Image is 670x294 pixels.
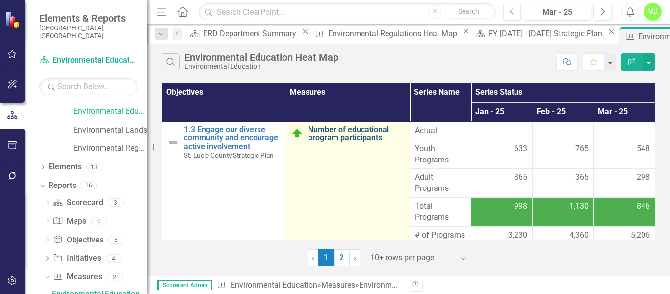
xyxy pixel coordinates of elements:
a: Measures [321,280,355,290]
a: 1.3 Engage our diverse community and encourage active involvement [184,125,281,151]
td: Double-Click to Edit [410,169,471,198]
div: 16 [81,182,97,190]
span: 298 [637,172,650,183]
a: Elements [49,161,81,173]
td: Double-Click to Edit [410,122,471,140]
small: [GEOGRAPHIC_DATA], [GEOGRAPHIC_DATA] [39,24,137,40]
span: ‹ [312,253,314,262]
a: ERD Department Summary [187,27,299,40]
a: Scorecard [53,197,103,209]
span: Total Programs [415,201,466,223]
button: VJ [644,3,662,21]
span: 765 [575,143,589,155]
div: ERD Department Summary [203,27,299,40]
span: Actual [415,125,466,136]
td: Double-Click to Edit [594,169,655,198]
a: Environmental Lands [74,125,147,136]
div: 3 [108,199,124,207]
a: Environmental Education [74,106,147,117]
span: 365 [575,172,589,183]
img: ClearPoint Strategy [5,11,22,28]
input: Search Below... [39,78,137,95]
td: Double-Click to Edit [533,169,594,198]
span: Adult Programs [415,172,466,194]
td: Double-Click to Edit [594,122,655,140]
a: FY [DATE] - [DATE] Strategic Plan [472,27,605,40]
div: 5 [108,236,124,244]
span: 1,130 [569,201,589,212]
a: Environmental Regulations Heat Map [311,27,460,40]
a: Environmental Education [231,280,317,290]
img: Not Defined [167,136,179,148]
a: Initiatives [53,253,101,264]
td: Double-Click to Edit [471,122,533,140]
div: FY [DATE] - [DATE] Strategic Plan [489,27,605,40]
div: Mar - 25 [527,6,588,18]
a: 2 [334,249,350,266]
span: 4,360 [569,230,589,241]
a: Maps [53,216,86,227]
div: Environmental Regulations Heat Map [328,27,460,40]
input: Search ClearPoint... [199,3,495,21]
span: 5,206 [631,230,650,241]
span: St. Lucie County Strategic Plan [184,151,274,159]
a: Measures [53,271,102,283]
span: 3,230 [508,230,527,241]
span: 1 [318,249,334,266]
div: Environmental Education Heat Map [359,280,482,290]
span: Search [458,7,479,15]
div: Environmental Education Heat Map [184,52,338,63]
span: 633 [514,143,527,155]
span: 998 [514,201,527,212]
td: Double-Click to Edit [594,140,655,169]
button: Mar - 25 [524,3,591,21]
td: Double-Click to Edit [533,122,594,140]
a: Environmental Education [39,55,137,66]
td: Double-Click to Edit [533,140,594,169]
td: Double-Click to Edit Right Click for Context Menu [286,122,410,273]
span: › [354,253,356,262]
a: Reports [49,180,76,191]
a: Number of educational program participants [308,125,405,142]
button: Search [444,5,493,19]
img: On Target [291,128,303,139]
span: Youth Programs [415,143,466,166]
span: Scorecard Admin [157,280,212,290]
div: 2 [107,273,123,281]
span: 846 [637,201,650,212]
span: # of Programs FYTD [415,230,466,252]
div: Environmental Education [184,63,338,70]
span: 365 [514,172,527,183]
div: 13 [86,163,102,171]
div: 4 [106,254,122,263]
a: Environmental Regulations [74,143,147,154]
td: Double-Click to Edit [410,140,471,169]
div: 0 [91,217,107,225]
span: Elements & Reports [39,12,137,24]
span: 548 [637,143,650,155]
div: » » [217,280,401,291]
td: Double-Click to Edit [471,169,533,198]
a: Objectives [53,235,103,246]
td: Double-Click to Edit [471,140,533,169]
